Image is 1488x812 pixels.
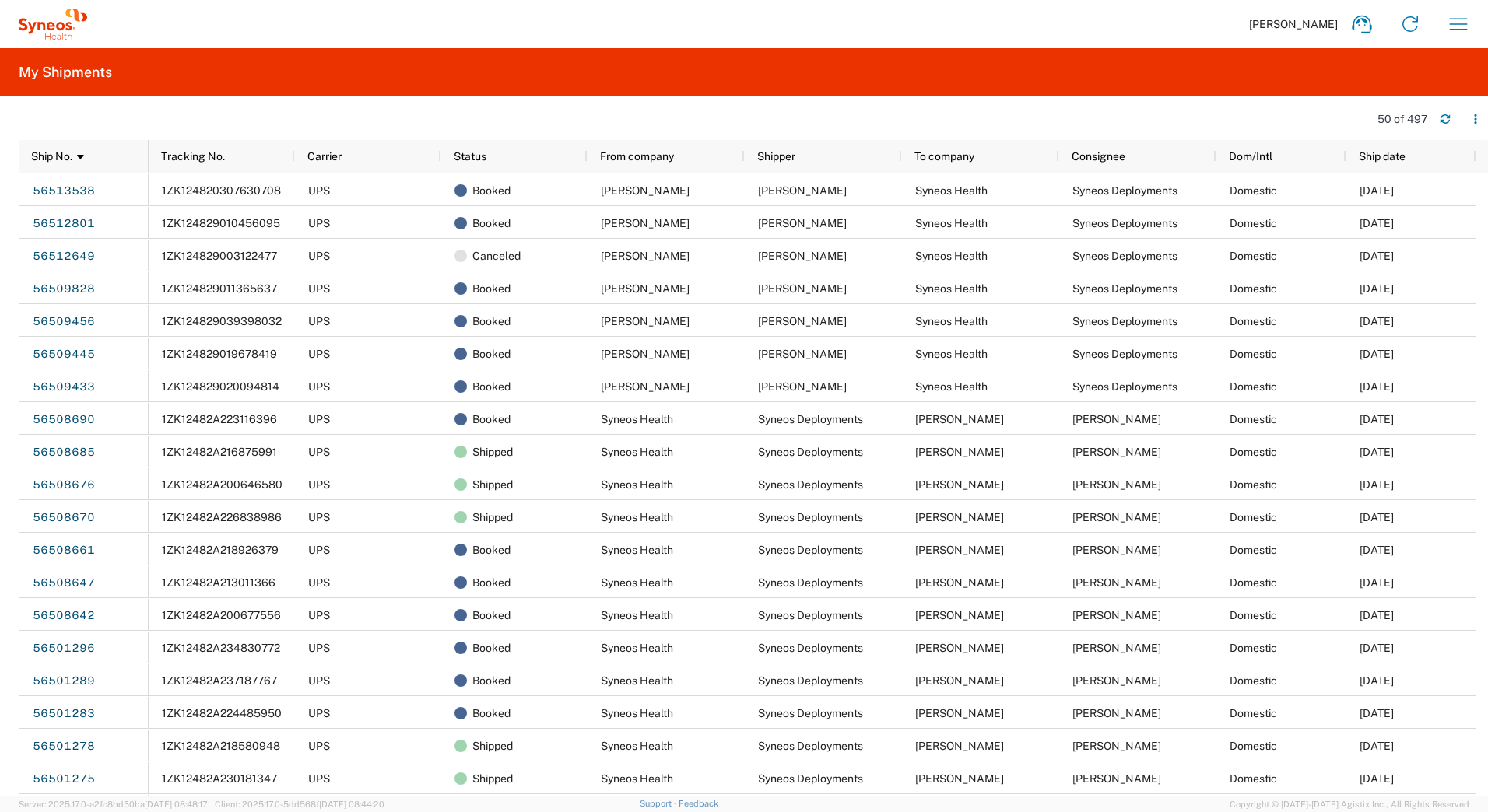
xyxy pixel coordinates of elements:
span: Ship No. [31,150,72,163]
span: Angela Brooks [601,348,690,360]
span: Dean Thompson [915,772,1004,785]
a: 56501278 [32,733,96,758]
a: 56501275 [32,766,96,791]
span: Syneos Health [601,609,673,621]
span: Shanese Williams [758,315,847,327]
a: 56509828 [32,276,96,301]
span: 1ZK124829011365637 [162,282,277,295]
span: Shipped [472,501,513,534]
span: 1ZK12482A216875991 [162,446,277,458]
span: Domestic [1230,413,1277,425]
span: Syneos Deployments [1072,348,1177,360]
span: Syneos Deployments [1072,315,1177,327]
span: 08/15/2025 [1360,772,1394,785]
span: UPS [308,674,330,687]
span: 08/15/2025 [1360,642,1394,654]
span: Syneos Health [601,478,673,491]
span: Syneos Health [601,511,673,523]
span: 1ZK12482A224485950 [162,707,282,719]
span: Syneos Health [915,380,988,393]
span: Domestic [1230,446,1277,458]
span: 08/15/2025 [1360,674,1394,687]
span: Booked [472,338,511,370]
span: Syneos Health [915,348,988,360]
span: To company [914,150,974,163]
span: Victoria Bartholomew [915,576,1004,589]
span: Domestic [1230,380,1277,393]
span: UPS [308,772,330,785]
span: Syneos Deployments [758,740,863,752]
h2: My Shipments [19,63,112,82]
a: Feedback [679,799,718,808]
span: 08/15/2025 [1360,217,1394,229]
span: Syneos Health [915,217,988,229]
span: Syneos Deployments [758,511,863,523]
span: UPS [308,707,330,719]
span: Syneos Health [915,282,988,295]
span: Syneos Deployments [758,674,863,687]
span: [DATE] 08:48:17 [145,800,208,809]
span: Bailey Barefoot [1072,478,1161,491]
span: Courtnee Rundberg [915,413,1004,425]
span: Domestic [1230,576,1277,589]
a: 56509445 [32,341,96,366]
span: Lucy Cavanaugh [601,184,690,197]
span: Shipped [472,436,513,468]
span: 08/15/2025 [1360,740,1394,752]
span: UPS [308,413,330,425]
span: UPS [308,511,330,523]
a: 56508690 [32,407,96,432]
span: Syneos Health [601,740,673,752]
span: Domestic [1230,250,1277,262]
span: Syneos Deployments [1072,184,1177,197]
span: Victoria Davisson [915,446,1004,458]
span: Syneos Deployments [758,544,863,556]
span: 1ZK12482A213011366 [162,576,275,589]
span: Shanese Williams [601,315,690,327]
span: From company [600,150,674,163]
span: Syneos Health [601,446,673,458]
span: Jake Cohen [1072,642,1161,654]
span: Ricardo Rodriguez [1072,674,1161,687]
span: Syneos Deployments [758,446,863,458]
span: Syneos Deployments [758,772,863,785]
span: 1ZK12482A223116396 [162,413,277,425]
span: 08/15/2025 [1360,544,1394,556]
span: Syneos Deployments [758,576,863,589]
a: 56501289 [32,668,96,693]
span: 08/15/2025 [1360,184,1394,197]
span: [PERSON_NAME] [1249,17,1338,31]
span: Angela Brooks [758,348,847,360]
span: Toni Anderson [601,250,690,262]
span: Shipper [757,150,795,163]
span: 1ZK12482A237187767 [162,674,277,687]
span: 08/15/2025 [1360,511,1394,523]
span: Booked [472,632,511,664]
span: Ricardo Rodriguez [915,674,1004,687]
span: 08/15/2025 [1360,413,1394,425]
span: UPS [308,250,330,262]
span: UPS [308,380,330,393]
span: Carrier [307,150,342,163]
span: 1ZK12482A218580948 [162,740,280,752]
span: Syneos Deployments [758,413,863,425]
span: Shipped [472,762,513,795]
span: Syneos Health [601,707,673,719]
span: Pamela Golden-Rice [915,707,1004,719]
span: Michelle McKeown [601,282,690,295]
span: Pamela Golden-Rice [1072,707,1161,719]
span: Syneos Health [601,642,673,654]
a: 56508661 [32,537,96,562]
span: UPS [308,576,330,589]
span: Syneos Health [601,413,673,425]
span: 08/15/2025 [1360,609,1394,621]
span: Booked [472,534,511,566]
span: UPS [308,740,330,752]
span: UPS [308,348,330,360]
span: UPS [308,282,330,295]
a: 56501296 [32,635,96,660]
span: Syneos Deployments [1072,282,1177,295]
span: UPS [308,544,330,556]
span: 1ZK12482A230181347 [162,772,277,785]
span: Booked [472,697,511,730]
